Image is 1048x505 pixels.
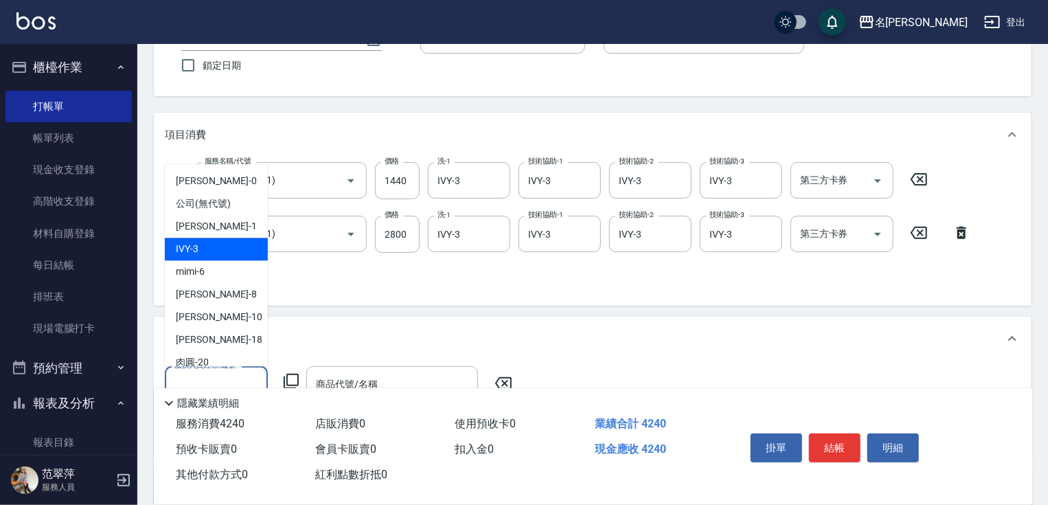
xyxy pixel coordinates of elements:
[5,385,132,421] button: 報表及分析
[176,219,257,234] span: [PERSON_NAME] -1
[176,468,248,481] span: 其他付款方式 0
[5,49,132,85] button: 櫃檯作業
[709,210,744,220] label: 技術協助-3
[619,210,654,220] label: 技術協助-2
[11,467,38,494] img: Person
[809,434,861,462] button: 結帳
[455,417,516,430] span: 使用預收卡 0
[176,265,205,279] span: mimi -6
[340,223,362,245] button: Open
[5,91,132,122] a: 打帳單
[315,468,387,481] span: 紅利點數折抵 0
[176,355,209,370] span: 肉圓 -20
[595,442,666,456] span: 現金應收 4240
[154,317,1032,361] div: 店販銷售
[154,113,1032,157] div: 項目消費
[205,156,251,166] label: 服務名稱/代號
[853,8,973,36] button: 名[PERSON_NAME]
[5,122,132,154] a: 帳單列表
[528,156,563,166] label: 技術協助-1
[385,156,399,166] label: 價格
[5,186,132,217] a: 高階收支登錄
[176,242,198,256] span: IVY -3
[340,170,362,192] button: Open
[176,417,244,430] span: 服務消費 4240
[176,174,257,188] span: [PERSON_NAME] -0
[42,467,112,481] h5: 范翠萍
[437,156,451,166] label: 洗-1
[819,8,846,36] button: save
[176,442,237,456] span: 預收卡販賣 0
[165,128,206,142] p: 項目消費
[5,154,132,186] a: 現金收支登錄
[5,281,132,313] a: 排班表
[867,434,919,462] button: 明細
[5,350,132,386] button: 預約管理
[528,210,563,220] label: 技術協助-1
[5,427,132,458] a: 報表目錄
[177,396,239,411] p: 隱藏業績明細
[5,218,132,249] a: 材料自購登錄
[42,481,112,493] p: 服務人員
[437,210,451,220] label: 洗-1
[315,417,365,430] span: 店販消費 0
[176,333,262,347] span: [PERSON_NAME] -18
[709,156,744,166] label: 技術協助-3
[176,310,262,324] span: [PERSON_NAME] -10
[875,14,968,31] div: 名[PERSON_NAME]
[619,156,654,166] label: 技術協助-2
[203,58,241,73] span: 鎖定日期
[176,287,257,302] span: [PERSON_NAME] -8
[979,10,1032,35] button: 登出
[455,442,494,456] span: 扣入金 0
[867,223,889,245] button: Open
[176,197,231,211] span: 公司 (無代號)
[5,313,132,344] a: 現場電腦打卡
[5,249,132,281] a: 每日結帳
[867,170,889,192] button: Open
[16,12,56,30] img: Logo
[595,417,666,430] span: 業績合計 4240
[315,442,376,456] span: 會員卡販賣 0
[751,434,802,462] button: 掛單
[385,210,399,220] label: 價格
